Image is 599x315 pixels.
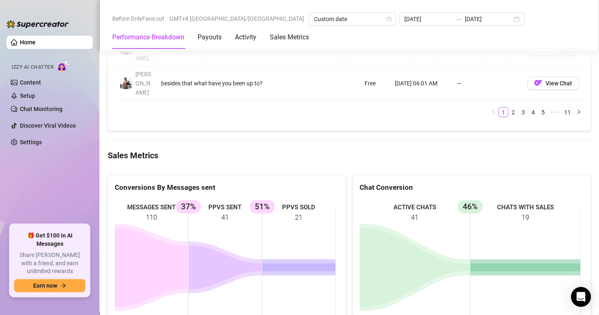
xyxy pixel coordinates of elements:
[161,79,321,88] div: besides that what have you been up to?
[108,150,591,161] h4: Sales Metrics
[561,107,574,117] li: 11
[7,20,69,28] img: logo-BBDzfeDw.svg
[527,77,579,90] button: OFView Chat
[404,15,452,24] input: Start date
[33,282,57,289] span: Earn now
[135,71,151,96] span: [PERSON_NAME]
[562,108,573,117] a: 11
[112,12,164,25] span: Before OnlyFans cut
[529,108,538,117] a: 4
[235,32,256,42] div: Activity
[135,36,151,61] span: [PERSON_NAME]
[198,32,222,42] div: Payouts
[360,182,584,193] div: Chat Conversion
[14,251,85,276] span: Share [PERSON_NAME] with a friend, and earn unlimited rewards
[169,12,304,25] span: GMT+8 [GEOGRAPHIC_DATA]/[GEOGRAPHIC_DATA]
[534,79,542,87] img: OF
[491,109,496,114] span: left
[539,108,548,117] a: 5
[509,108,518,117] a: 2
[452,66,522,101] td: —
[14,232,85,248] span: 🎁 Get $100 in AI Messages
[519,108,528,117] a: 3
[527,47,579,54] a: OFView Chat
[538,107,548,117] li: 5
[20,39,36,46] a: Home
[455,16,461,22] span: to
[57,60,70,72] img: AI Chatter
[20,92,35,99] a: Setup
[60,283,66,288] span: arrow-right
[548,107,561,117] li: Next 5 Pages
[546,80,572,87] span: View Chat
[20,139,42,145] a: Settings
[574,107,584,117] li: Next Page
[498,107,508,117] li: 1
[488,107,498,117] li: Previous Page
[270,32,309,42] div: Sales Metrics
[20,122,76,129] a: Discover Viral Videos
[528,107,538,117] li: 4
[548,107,561,117] span: •••
[390,66,452,101] td: [DATE] 06:01 AM
[508,107,518,117] li: 2
[571,287,591,307] div: Open Intercom Messenger
[576,109,581,114] span: right
[360,66,390,101] td: Free
[12,63,53,71] span: Izzy AI Chatter
[14,279,85,292] button: Earn nowarrow-right
[499,108,508,117] a: 1
[455,16,461,22] span: swap-right
[386,17,391,22] span: calendar
[112,32,184,42] div: Performance Breakdown
[20,79,41,86] a: Content
[465,15,512,24] input: End date
[527,82,579,88] a: OFView Chat
[574,107,584,117] button: right
[488,107,498,117] button: left
[115,182,339,193] div: Conversions By Messages sent
[314,13,391,25] span: Custom date
[120,78,132,89] img: JUSTIN
[20,106,63,112] a: Chat Monitoring
[518,107,528,117] li: 3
